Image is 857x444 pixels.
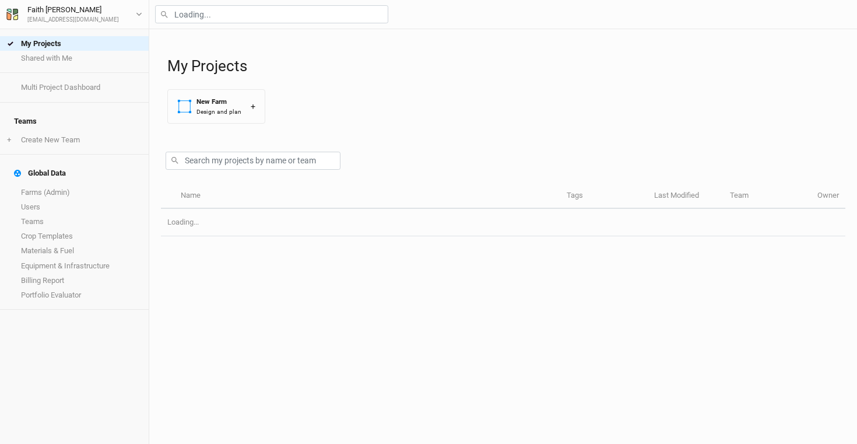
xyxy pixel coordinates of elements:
[161,209,845,236] td: Loading...
[155,5,388,23] input: Loading...
[167,89,265,124] button: New FarmDesign and plan+
[251,100,255,113] div: +
[27,4,119,16] div: Faith [PERSON_NAME]
[166,152,340,170] input: Search my projects by name or team
[174,184,560,209] th: Name
[167,57,845,75] h1: My Projects
[27,16,119,25] div: [EMAIL_ADDRESS][DOMAIN_NAME]
[723,184,811,209] th: Team
[196,97,241,107] div: New Farm
[6,4,143,25] button: Faith [PERSON_NAME][EMAIL_ADDRESS][DOMAIN_NAME]
[811,184,845,209] th: Owner
[196,107,241,116] div: Design and plan
[7,135,11,145] span: +
[560,184,648,209] th: Tags
[648,184,723,209] th: Last Modified
[7,110,142,133] h4: Teams
[14,169,66,178] div: Global Data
